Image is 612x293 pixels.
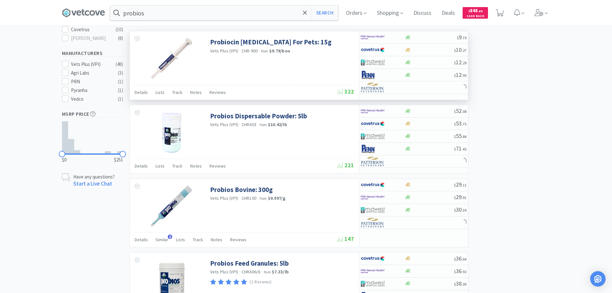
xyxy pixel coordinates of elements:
[151,185,192,227] img: 33c851c972a64b6cb77b4899bcecf591_33444.png
[454,46,466,53] span: 10
[118,34,123,42] div: ( 8 )
[462,48,466,53] span: . 27
[118,69,123,77] div: ( 3 )
[210,195,238,201] a: Vets Plus (VPI)
[462,282,466,287] span: . 00
[118,78,123,86] div: ( 1 )
[454,280,466,287] span: 38
[454,60,456,65] span: $
[193,237,203,243] span: Track
[209,163,226,169] span: Reviews
[210,185,273,194] a: Probios Bovine: 300g
[337,235,354,243] span: 147
[361,157,385,166] img: f5e969b455434c6296c6d81ef179fa71_3.png
[361,180,385,190] img: 77fca1acd8b6420a9015268ca798ef17_1.png
[462,134,466,139] span: . 84
[466,14,484,19] span: Cash Back
[454,147,456,151] span: $
[260,123,267,127] span: from
[62,156,67,164] span: $0
[176,237,185,243] span: Lists
[361,266,385,276] img: f6b2451649754179b5b4e0c70c3f7cb0_2.png
[454,109,456,114] span: $
[454,193,466,201] span: 29
[259,48,260,54] span: ·
[462,109,466,114] span: . 08
[454,195,456,200] span: $
[250,279,271,286] p: (1 Reviews)
[73,173,115,180] p: Have any questions?
[463,4,488,22] a: $848.89Cash Back
[210,112,307,120] a: Probios Dispersable Powder: 5lb
[454,181,466,188] span: 29
[454,145,466,152] span: 71
[73,180,112,187] a: Start a Live Chat
[172,163,182,169] span: Track
[210,38,332,46] a: Probiocin [MEDICAL_DATA] For Pets: 15g
[462,60,466,65] span: . 29
[151,112,192,153] img: ea54ab9b451a48e28fc683b29c887cea_33461.png
[478,9,483,13] span: . 89
[454,282,456,287] span: $
[71,87,111,94] div: Pyranha
[454,183,456,188] span: $
[361,45,385,55] img: 77fca1acd8b6420a9015268ca798ef17_1.png
[439,10,457,16] a: Deals
[71,60,111,68] div: Vets Plus (VPI)
[361,254,385,263] img: 77fca1acd8b6420a9015268ca798ef17_1.png
[462,122,466,126] span: . 75
[454,73,456,78] span: $
[239,269,240,275] span: ·
[454,208,456,213] span: $
[242,195,257,201] span: CHR100
[190,89,202,95] span: Notes
[210,269,238,275] a: Vets Plus (VPI)
[242,48,258,54] span: CHR-900
[311,5,338,20] button: Search
[361,132,385,141] img: 4dd14cff54a648ac9e977f0c5da9bc2e_5.png
[454,71,466,78] span: 12
[272,269,289,275] strong: $7.33 / lb
[210,48,238,54] a: Vets Plus (VPI)
[454,267,466,275] span: 36
[361,58,385,67] img: 4dd14cff54a648ac9e977f0c5da9bc2e_5.png
[361,70,385,80] img: e1133ece90fa4a959c5ae41b0808c578_9.png
[62,110,123,118] h5: MSRP Price
[454,132,466,140] span: 55
[361,83,385,92] img: f5e969b455434c6296c6d81ef179fa71_3.png
[337,161,354,169] span: 221
[454,206,466,213] span: 30
[361,32,385,42] img: f6b2451649754179b5b4e0c70c3f7cb0_2.png
[454,48,456,53] span: $
[71,69,111,77] div: Agri Labs
[71,95,111,103] div: Vedco
[257,195,259,201] span: ·
[268,122,287,127] strong: $10.42 / lb
[361,279,385,288] img: 4dd14cff54a648ac9e977f0c5da9bc2e_5.png
[211,237,222,243] span: Notes
[151,38,192,79] img: 5c11213d4c4d4a1296feef72937737bb_136193.png
[462,147,466,151] span: . 45
[239,195,240,201] span: ·
[261,49,268,53] span: from
[468,7,483,14] span: 848
[239,122,240,127] span: ·
[361,144,385,154] img: e1133ece90fa4a959c5ae41b0808c578_9.png
[257,122,259,127] span: ·
[62,50,123,57] h5: Manufacturers
[361,119,385,129] img: 77fca1acd8b6420a9015268ca798ef17_1.png
[230,237,246,243] span: Reviews
[155,163,164,169] span: Lists
[190,163,202,169] span: Notes
[454,134,456,139] span: $
[210,259,289,268] a: Probios Feed Granules: 5lb
[462,195,466,200] span: . 91
[71,34,111,42] div: [PERSON_NAME]
[411,10,434,16] a: Discuss
[268,195,286,201] strong: $0.097 / g
[468,9,470,13] span: $
[337,88,354,95] span: 322
[110,5,338,20] input: Search by item, sku, manufacturer, ingredient, size...
[260,196,267,201] span: from
[454,122,456,126] span: $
